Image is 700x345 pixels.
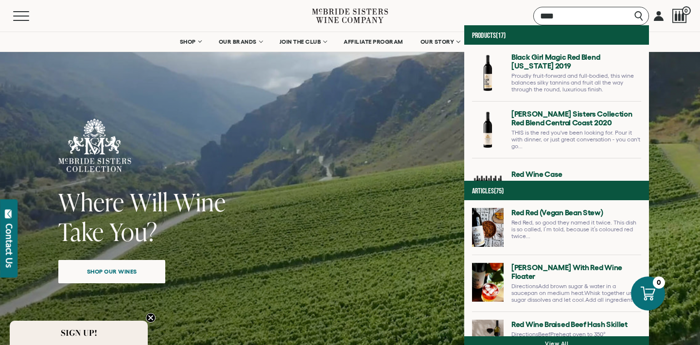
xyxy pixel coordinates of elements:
span: Shop our wines [70,262,154,281]
a: OUR BRANDS [212,32,268,52]
span: JOIN THE CLUB [280,38,321,45]
h4: Products [472,31,641,41]
span: AFFILIATE PROGRAM [344,38,403,45]
span: (75) [494,187,504,196]
a: JOIN THE CLUB [273,32,333,52]
span: (17) [496,31,506,40]
button: Close teaser [146,313,156,323]
span: 0 [682,6,691,15]
span: OUR BRANDS [219,38,257,45]
div: SIGN UP!Close teaser [10,321,148,345]
div: Contact Us [4,224,14,268]
span: SHOP [180,38,196,45]
a: Shop our wines [58,260,165,283]
span: SIGN UP! [61,327,97,339]
span: Where [58,185,124,219]
div: 0 [653,276,665,289]
a: Go to McBride Sisters Collection Red Blend Central Coast 2020 page [472,109,641,158]
a: Go to Black Girl Magic Red Blend California 2019 page [472,52,641,101]
span: Wine [174,185,226,219]
a: Go to Red Wine Case page [472,166,641,213]
a: SHOP [174,32,208,52]
a: Go to Red Red (Vegan Bean Stew) page [472,208,641,255]
h4: Articles [472,187,641,196]
span: Take [58,215,104,248]
button: Mobile Menu Trigger [13,11,48,21]
span: You? [109,215,157,248]
a: Go to McBride Margarita with Red Wine Floater page [472,263,641,311]
a: OUR STORY [414,32,466,52]
span: OUR STORY [420,38,455,45]
a: AFFILIATE PROGRAM [337,32,409,52]
span: Will [130,185,168,219]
